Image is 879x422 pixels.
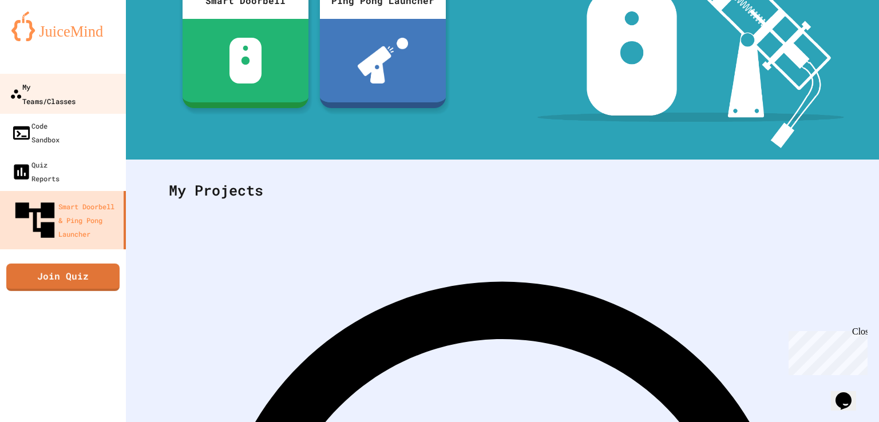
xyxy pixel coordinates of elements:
a: Join Quiz [6,263,120,290]
div: My Projects [157,168,848,213]
img: logo-orange.svg [11,11,114,41]
img: sdb-white.svg [229,38,262,83]
div: Quiz Reports [11,158,60,185]
img: ppl-with-ball.png [358,38,409,83]
div: My Teams/Classes [10,79,76,108]
iframe: chat widget [831,376,868,411]
div: Smart Doorbell & Ping Pong Launcher [11,197,119,244]
div: Chat with us now!Close [5,5,79,73]
div: Code Sandbox [11,119,60,146]
iframe: chat widget [784,327,868,375]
